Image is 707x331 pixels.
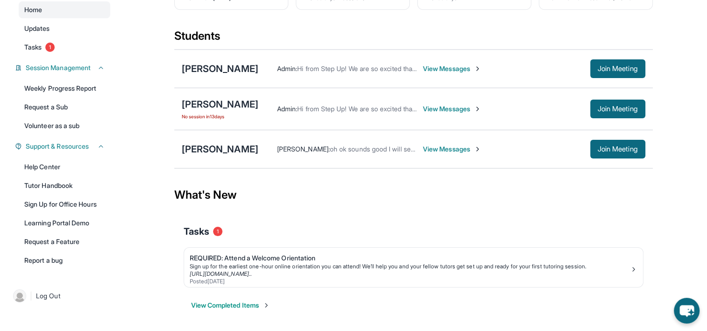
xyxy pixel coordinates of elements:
[26,142,89,151] span: Support & Resources
[330,145,586,153] span: oh ok sounds good I will send the link with the code I just tried it out to see if it worked
[190,253,630,263] div: REQUIRED: Attend a Welcome Orientation
[19,80,110,97] a: Weekly Progress Report
[19,196,110,213] a: Sign Up for Office Hours
[19,252,110,269] a: Report a bug
[19,1,110,18] a: Home
[174,174,653,216] div: What's New
[598,66,638,72] span: Join Meeting
[19,20,110,37] a: Updates
[30,290,32,302] span: |
[182,98,258,111] div: [PERSON_NAME]
[598,106,638,112] span: Join Meeting
[190,263,630,270] div: Sign up for the earliest one-hour online orientation you can attend! We’ll help you and your fell...
[19,158,110,175] a: Help Center
[45,43,55,52] span: 1
[24,43,42,52] span: Tasks
[474,145,481,153] img: Chevron-Right
[423,64,481,73] span: View Messages
[24,5,42,14] span: Home
[277,105,297,113] span: Admin :
[590,100,645,118] button: Join Meeting
[590,140,645,158] button: Join Meeting
[277,65,297,72] span: Admin :
[191,301,270,310] button: View Completed Items
[19,177,110,194] a: Tutor Handbook
[19,117,110,134] a: Volunteer as a sub
[24,24,50,33] span: Updates
[13,289,26,302] img: user-img
[19,215,110,231] a: Learning Portal Demo
[190,270,252,277] a: [URL][DOMAIN_NAME]..
[26,63,91,72] span: Session Management
[423,104,481,114] span: View Messages
[474,105,481,113] img: Chevron-Right
[277,145,330,153] span: [PERSON_NAME] :
[474,65,481,72] img: Chevron-Right
[19,233,110,250] a: Request a Feature
[9,286,110,306] a: |Log Out
[184,248,643,287] a: REQUIRED: Attend a Welcome OrientationSign up for the earliest one-hour online orientation you ca...
[423,144,481,154] span: View Messages
[590,59,645,78] button: Join Meeting
[213,227,222,236] span: 1
[19,99,110,115] a: Request a Sub
[182,62,258,75] div: [PERSON_NAME]
[598,146,638,152] span: Join Meeting
[184,225,209,238] span: Tasks
[182,113,258,120] span: No session in 13 days
[190,278,630,285] div: Posted [DATE]
[174,29,653,49] div: Students
[182,143,258,156] div: [PERSON_NAME]
[36,291,60,301] span: Log Out
[19,39,110,56] a: Tasks1
[22,63,105,72] button: Session Management
[22,142,105,151] button: Support & Resources
[674,298,700,324] button: chat-button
